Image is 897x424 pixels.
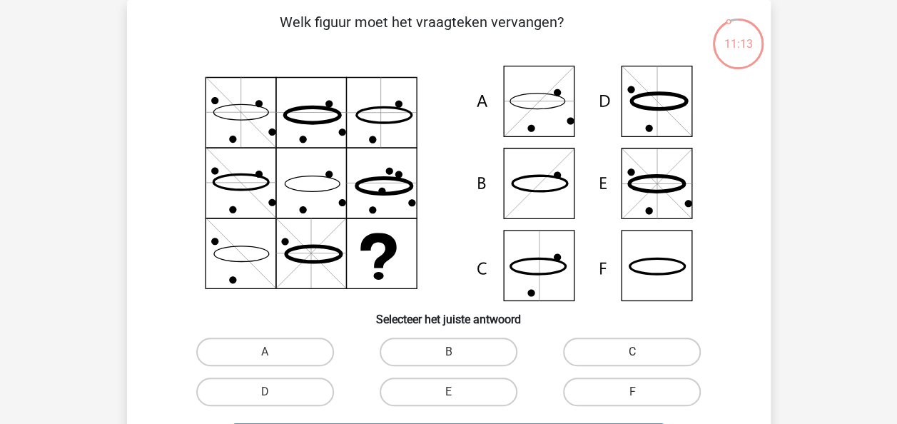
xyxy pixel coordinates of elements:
[380,378,517,406] label: E
[150,301,748,326] h6: Selecteer het juiste antwoord
[711,17,765,53] div: 11:13
[196,338,334,366] label: A
[563,378,701,406] label: F
[563,338,701,366] label: C
[150,11,694,54] p: Welk figuur moet het vraagteken vervangen?
[380,338,517,366] label: B
[196,378,334,406] label: D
